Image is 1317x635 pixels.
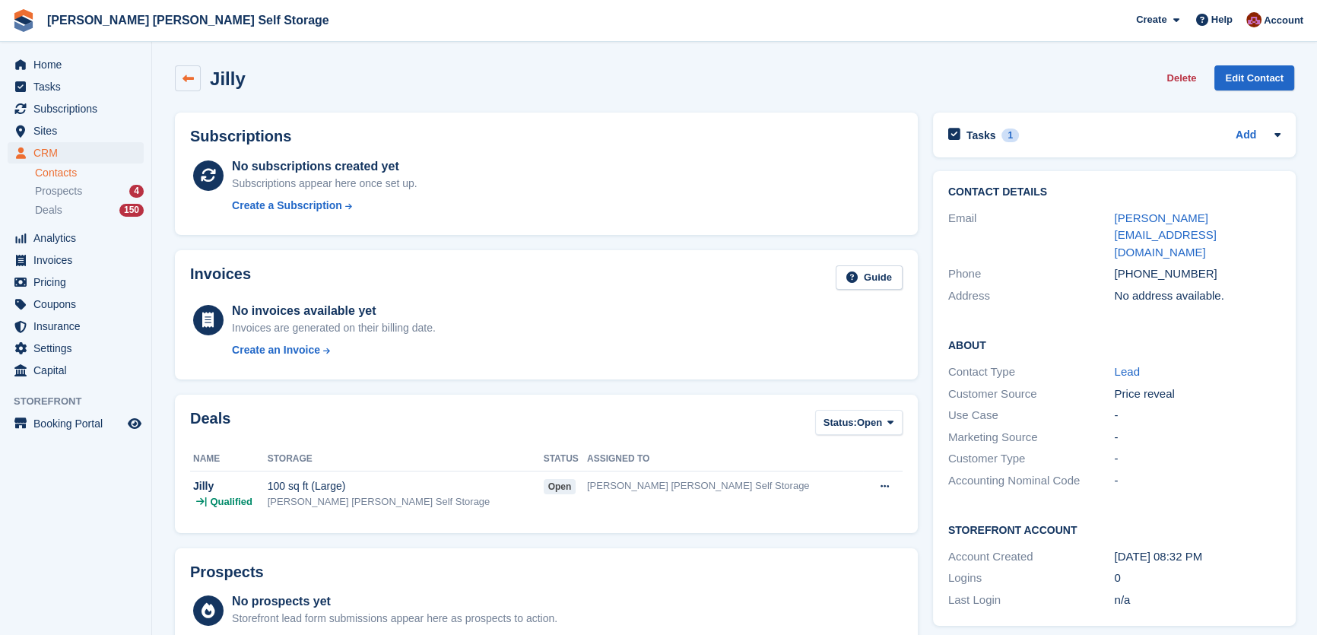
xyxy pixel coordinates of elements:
div: Customer Source [948,386,1115,403]
a: Preview store [125,414,144,433]
span: Status: [824,415,857,430]
span: Home [33,54,125,75]
h2: Tasks [966,129,996,142]
span: Open [857,415,882,430]
a: menu [8,142,144,164]
span: Help [1211,12,1233,27]
button: Status: Open [815,410,903,435]
h2: Invoices [190,265,251,291]
h2: Prospects [190,564,264,581]
th: Status [544,447,587,471]
span: Coupons [33,294,125,315]
a: Lead [1114,365,1139,378]
span: Capital [33,360,125,381]
span: CRM [33,142,125,164]
a: Create a Subscription [232,198,417,214]
div: Storefront lead form submissions appear here as prospects to action. [232,611,557,627]
div: Create a Subscription [232,198,342,214]
div: [PHONE_NUMBER] [1114,265,1281,283]
a: Guide [836,265,903,291]
div: 1 [1001,129,1019,142]
h2: About [948,337,1281,352]
a: menu [8,76,144,97]
div: No subscriptions created yet [232,157,417,176]
div: Price reveal [1114,386,1281,403]
span: Pricing [33,271,125,293]
h2: Subscriptions [190,128,903,145]
h2: Contact Details [948,186,1281,198]
div: Address [948,287,1115,305]
div: Last Login [948,592,1115,609]
a: [PERSON_NAME] [PERSON_NAME] Self Storage [41,8,335,33]
div: No prospects yet [232,592,557,611]
div: Marketing Source [948,429,1115,446]
th: Storage [268,447,544,471]
div: No address available. [1114,287,1281,305]
div: - [1114,429,1281,446]
a: Add [1236,127,1256,144]
button: Delete [1160,65,1202,90]
span: Storefront [14,394,151,409]
div: 100 sq ft (Large) [268,478,544,494]
div: [PERSON_NAME] [PERSON_NAME] Self Storage [587,478,863,494]
div: Use Case [948,407,1115,424]
a: menu [8,316,144,337]
div: Logins [948,570,1115,587]
span: Qualified [210,494,252,510]
div: Create an Invoice [232,342,320,358]
a: menu [8,120,144,141]
a: Prospects 4 [35,183,144,199]
span: Analytics [33,227,125,249]
span: Create [1136,12,1166,27]
th: Name [190,447,268,471]
div: [PERSON_NAME] [PERSON_NAME] Self Storage [268,494,544,510]
a: Edit Contact [1214,65,1294,90]
div: Contact Type [948,364,1115,381]
a: Create an Invoice [232,342,436,358]
span: Sites [33,120,125,141]
div: Jilly [193,478,268,494]
div: n/a [1114,592,1281,609]
a: menu [8,54,144,75]
a: menu [8,98,144,119]
span: Invoices [33,249,125,271]
img: Ben Spickernell [1246,12,1261,27]
span: Tasks [33,76,125,97]
div: - [1114,472,1281,490]
div: [DATE] 08:32 PM [1114,548,1281,566]
h2: Deals [190,410,230,438]
div: Customer Type [948,450,1115,468]
div: 4 [129,185,144,198]
a: menu [8,338,144,359]
div: Account Created [948,548,1115,566]
div: Accounting Nominal Code [948,472,1115,490]
div: Invoices are generated on their billing date. [232,320,436,336]
span: Account [1264,13,1303,28]
div: No invoices available yet [232,302,436,320]
img: stora-icon-8386f47178a22dfd0bd8f6a31ec36ba5ce8667c1dd55bd0f319d3a0aa187defe.svg [12,9,35,32]
div: - [1114,407,1281,424]
h2: Jilly [210,68,246,89]
div: 150 [119,204,144,217]
a: menu [8,249,144,271]
a: [PERSON_NAME][EMAIL_ADDRESS][DOMAIN_NAME] [1114,211,1216,259]
span: Subscriptions [33,98,125,119]
span: Booking Portal [33,413,125,434]
span: Settings [33,338,125,359]
a: menu [8,360,144,381]
a: Deals 150 [35,202,144,218]
th: Assigned to [587,447,863,471]
span: Prospects [35,184,82,198]
div: Email [948,210,1115,262]
div: - [1114,450,1281,468]
span: open [544,479,576,494]
span: Deals [35,203,62,217]
h2: Storefront Account [948,522,1281,537]
div: Subscriptions appear here once set up. [232,176,417,192]
a: menu [8,413,144,434]
a: menu [8,271,144,293]
a: menu [8,294,144,315]
a: Contacts [35,166,144,180]
div: Phone [948,265,1115,283]
a: menu [8,227,144,249]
